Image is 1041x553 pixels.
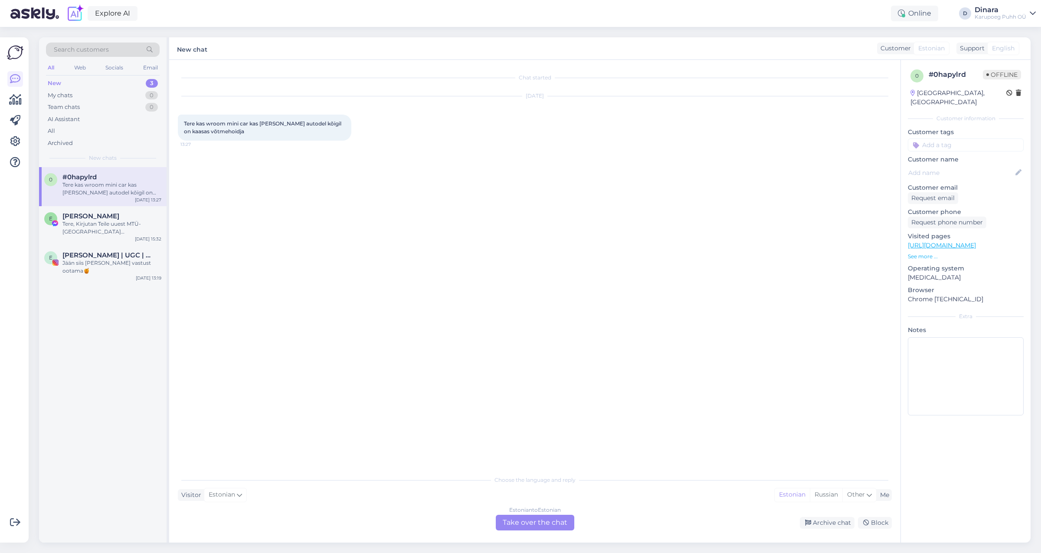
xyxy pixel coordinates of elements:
[908,192,958,204] div: Request email
[49,215,52,222] span: E
[975,13,1026,20] div: Karupoeg Puhh OÜ
[145,103,158,112] div: 0
[146,79,158,88] div: 3
[104,62,125,73] div: Socials
[49,176,52,183] span: 0
[908,241,976,249] a: [URL][DOMAIN_NAME]
[48,139,73,148] div: Archived
[72,62,88,73] div: Web
[908,273,1024,282] p: [MEDICAL_DATA]
[800,517,854,529] div: Archive chat
[178,74,892,82] div: Chat started
[983,70,1021,79] span: Offline
[891,6,938,21] div: Online
[908,232,1024,241] p: Visited pages
[209,490,235,500] span: Estonian
[810,488,842,501] div: Russian
[918,44,945,53] span: Estonian
[847,490,865,498] span: Other
[858,517,892,529] div: Block
[135,197,161,203] div: [DATE] 13:27
[48,115,80,124] div: AI Assistant
[54,45,109,54] span: Search customers
[177,43,207,54] label: New chat
[908,313,1024,320] div: Extra
[62,212,119,220] span: Emili Jürgen
[956,44,985,53] div: Support
[877,490,889,500] div: Me
[135,236,161,242] div: [DATE] 15:32
[908,207,1024,217] p: Customer phone
[908,295,1024,304] p: Chrome [TECHNICAL_ID]
[136,275,161,281] div: [DATE] 13:19
[48,91,72,100] div: My chats
[7,44,23,61] img: Askly Logo
[88,6,137,21] a: Explore AI
[48,127,55,135] div: All
[915,72,919,79] span: 0
[49,254,52,261] span: E
[496,515,574,530] div: Take over the chat
[908,286,1024,295] p: Browser
[62,181,161,197] div: Tere kas wroom mini car kas [PERSON_NAME] autodel kõigil on kaasas võtmehoidja
[908,326,1024,335] p: Notes
[908,115,1024,122] div: Customer information
[877,44,911,53] div: Customer
[908,217,986,228] div: Request phone number
[62,259,161,275] div: Jään siis [PERSON_NAME] vastust ootama🍯
[929,69,983,80] div: # 0hapylrd
[775,488,810,501] div: Estonian
[908,264,1024,273] p: Operating system
[145,91,158,100] div: 0
[62,220,161,236] div: Tere, Kirjutan Teile uuest MTÜ-[GEOGRAPHIC_DATA][PERSON_NAME]. Nimelt korraldame juba aastaid hea...
[141,62,160,73] div: Email
[908,183,1024,192] p: Customer email
[48,103,80,112] div: Team chats
[46,62,56,73] div: All
[908,128,1024,137] p: Customer tags
[184,120,343,135] span: Tere kas wroom mini car kas [PERSON_NAME] autodel kõigil on kaasas võtmehoidja
[178,490,201,500] div: Visitor
[178,476,892,484] div: Choose the language and reply
[509,506,561,514] div: Estonian to Estonian
[908,253,1024,260] p: See more ...
[178,92,892,100] div: [DATE]
[959,7,971,20] div: D
[908,155,1024,164] p: Customer name
[48,79,61,88] div: New
[975,7,1036,20] a: DinaraKarupoeg Puhh OÜ
[975,7,1026,13] div: Dinara
[62,251,153,259] span: EMMA-LYS KIRSIPUU | UGC | FOTOGRAAF
[908,168,1014,178] input: Add name
[62,173,97,181] span: #0hapylrd
[910,89,1006,107] div: [GEOGRAPHIC_DATA], [GEOGRAPHIC_DATA]
[66,4,84,23] img: explore-ai
[908,138,1024,151] input: Add a tag
[180,141,213,148] span: 13:27
[89,154,117,162] span: New chats
[992,44,1015,53] span: English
